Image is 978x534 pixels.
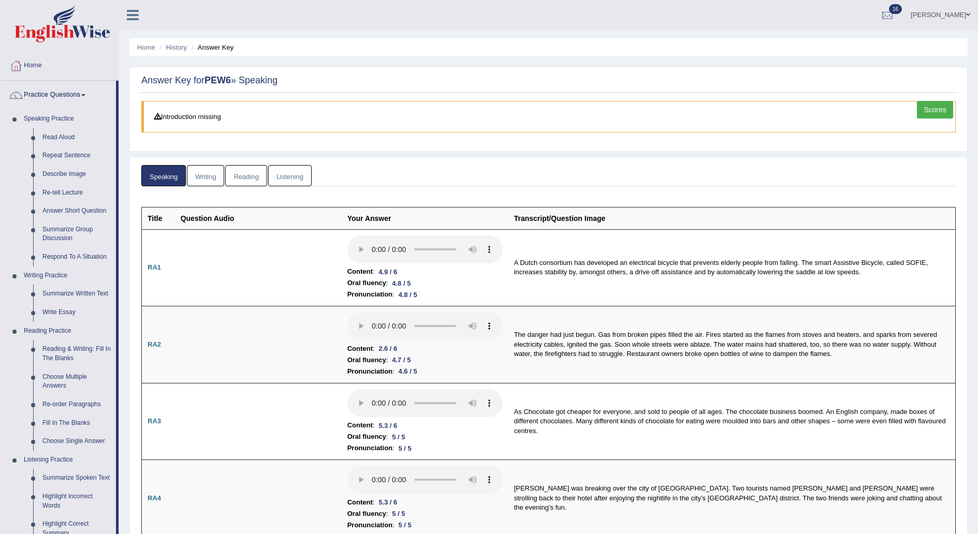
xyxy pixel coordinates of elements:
[38,184,116,202] a: Re-tell Lecture
[347,343,373,354] b: Content
[347,289,503,300] li: :
[19,322,116,340] a: Reading Practice
[395,289,421,300] div: 4.8 / 5
[347,277,386,289] b: Oral fluency
[347,520,503,531] li: :
[347,277,503,289] li: :
[1,81,116,107] a: Practice Questions
[347,354,386,366] b: Oral fluency
[38,340,116,367] a: Reading & Writing: Fill In The Blanks
[917,101,953,118] a: Scores
[225,165,267,186] a: Reading
[347,508,386,520] b: Oral fluency
[187,165,224,186] a: Writing
[148,417,161,425] b: RA3
[374,420,401,431] div: 5.3 / 6
[347,442,503,454] li: :
[347,343,503,354] li: :
[388,432,409,442] div: 5 / 5
[141,165,186,186] a: Speaking
[388,278,415,289] div: 4.8 / 5
[19,266,116,285] a: Writing Practice
[142,207,175,229] th: Title
[347,431,386,442] b: Oral fluency
[388,508,409,519] div: 5 / 5
[19,110,116,128] a: Speaking Practice
[19,451,116,469] a: Listening Practice
[347,289,392,300] b: Pronunciation
[347,420,503,431] li: :
[374,266,401,277] div: 4.9 / 6
[38,285,116,303] a: Summarize Written Text
[889,4,902,14] span: 16
[38,395,116,414] a: Re-order Paragraphs
[347,266,503,277] li: :
[342,207,508,229] th: Your Answer
[38,469,116,487] a: Summarize Spoken Text
[347,520,392,531] b: Pronunciation
[141,76,956,86] h2: Answer Key for » Speaking
[395,366,421,377] div: 4.6 / 5
[508,383,956,460] td: As Chocolate got cheaper for everyone, and sold to people of all ages. The chocolate business boo...
[166,43,187,51] a: History
[38,487,116,515] a: Highlight Incorrect Words
[38,248,116,266] a: Respond To A Situation
[347,420,373,431] b: Content
[148,494,161,502] b: RA4
[38,220,116,248] a: Summarize Group Discussion
[347,442,392,454] b: Pronunciation
[374,343,401,354] div: 2.6 / 6
[395,443,416,454] div: 5 / 5
[148,340,161,348] b: RA2
[374,497,401,508] div: 5.3 / 6
[38,303,116,322] a: Write Essay
[508,229,956,306] td: A Dutch consortium has developed an electrical bicycle that prevents elderly people from falling....
[141,101,956,132] blockquote: Introduction missing
[347,497,373,508] b: Content
[347,354,503,366] li: :
[38,128,116,147] a: Read Aloud
[148,263,161,271] b: RA1
[508,207,956,229] th: Transcript/Question Image
[347,366,392,377] b: Pronunciation
[137,43,155,51] a: Home
[347,497,503,508] li: :
[205,75,231,85] strong: PEW6
[175,207,342,229] th: Question Audio
[347,366,503,377] li: :
[347,431,503,442] li: :
[347,508,503,520] li: :
[38,368,116,395] a: Choose Multiple Answers
[395,520,416,530] div: 5 / 5
[38,165,116,184] a: Describe Image
[1,51,119,77] a: Home
[388,354,415,365] div: 4.7 / 5
[38,414,116,433] a: Fill In The Blanks
[268,165,312,186] a: Listening
[508,306,956,383] td: The danger had just begun. Gas from broken pipes filled the air. Fires started as the flames from...
[38,202,116,220] a: Answer Short Question
[347,266,373,277] b: Content
[189,42,234,52] li: Answer Key
[38,432,116,451] a: Choose Single Answer
[38,146,116,165] a: Repeat Sentence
